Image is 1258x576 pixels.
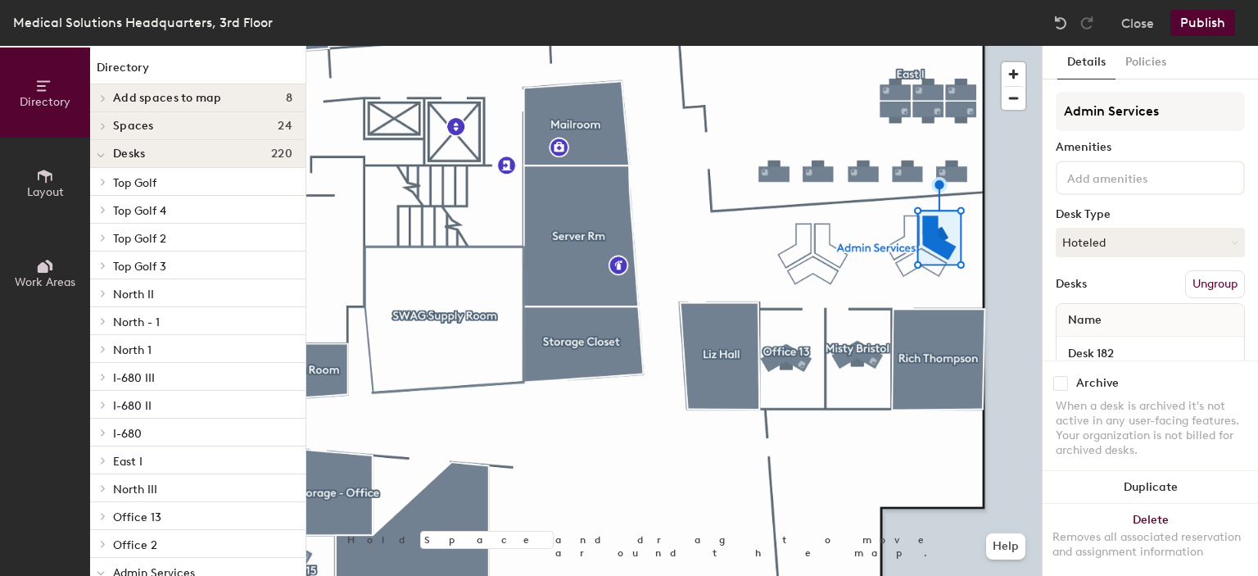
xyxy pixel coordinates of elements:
span: Work Areas [15,275,75,289]
span: Office 13 [113,510,161,524]
div: Amenities [1056,141,1245,154]
span: 220 [271,147,292,161]
button: Details [1057,46,1115,79]
span: Office 2 [113,538,157,552]
span: Top Golf 2 [113,232,166,246]
span: Top Golf 4 [113,204,166,218]
span: North - 1 [113,315,160,329]
div: Removes all associated reservation and assignment information [1052,530,1248,560]
span: Add spaces to map [113,92,222,105]
span: Directory [20,95,70,109]
img: Undo [1052,15,1069,31]
span: I-680 [113,427,142,441]
span: North III [113,483,157,497]
span: Top Golf 3 [113,260,166,274]
span: Top Golf [113,176,156,190]
button: Ungroup [1185,270,1245,298]
span: I-680 II [113,399,152,413]
span: 24 [278,120,292,133]
button: Hoteled [1056,228,1245,257]
span: North II [113,288,154,302]
div: Medical Solutions Headquarters, 3rd Floor [13,12,273,33]
span: Desks [113,147,145,161]
div: Desks [1056,278,1087,291]
input: Add amenities [1064,167,1211,187]
span: Name [1060,306,1110,335]
div: Archive [1076,377,1119,390]
span: I-680 III [113,371,155,385]
div: Desk Type [1056,208,1245,221]
button: Help [986,533,1025,560]
span: East I [113,455,143,469]
span: Spaces [113,120,154,133]
input: Unnamed desk [1060,342,1241,365]
img: Redo [1079,15,1095,31]
button: Close [1121,10,1154,36]
span: Layout [27,185,64,199]
button: Publish [1170,10,1235,36]
button: Policies [1115,46,1176,79]
span: 8 [286,92,292,105]
span: North 1 [113,343,152,357]
div: When a desk is archived it's not active in any user-facing features. Your organization is not bil... [1056,399,1245,458]
button: DeleteRemoves all associated reservation and assignment information [1043,504,1258,576]
button: Duplicate [1043,471,1258,504]
h1: Directory [90,59,305,84]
